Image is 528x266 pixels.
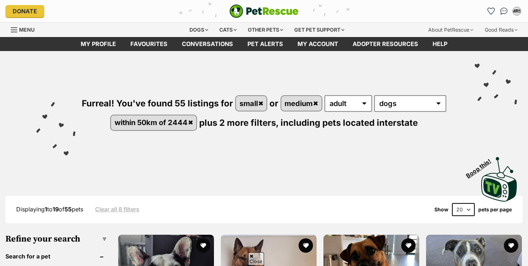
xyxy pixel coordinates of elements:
a: Favourites [123,37,175,51]
span: Close [248,252,264,265]
a: Favourites [485,5,497,17]
span: Boop this! [465,153,498,179]
a: Menu [11,23,40,36]
span: plus 2 more filters, [199,117,278,128]
strong: 1 [45,206,47,213]
div: Other pets [243,23,288,37]
a: conversations [175,37,240,51]
img: PetRescue TV logo [481,157,517,202]
button: favourite [504,238,518,253]
span: Furreal! You've found 55 listings for [82,98,233,109]
a: within 50km of 2444 [111,115,196,130]
a: Help [425,37,455,51]
a: Boop this! [481,151,517,203]
div: Cats [214,23,242,37]
img: logo-e224e6f780fb5917bec1dbf3a21bbac754714ae5b6737aabdf751b685950b380.svg [229,4,299,18]
a: Pet alerts [240,37,290,51]
span: Show [434,207,448,212]
button: favourite [299,238,313,253]
a: small [236,96,267,111]
div: Good Reads [480,23,523,37]
strong: 19 [53,206,59,213]
a: Clear all 8 filters [95,206,139,212]
h3: Refine your search [5,234,107,244]
label: pets per page [478,207,512,212]
div: Get pet support [289,23,349,37]
span: including pets located interstate [281,117,418,128]
a: medium [281,96,322,111]
span: Menu [19,27,35,33]
div: MRS [513,8,520,15]
button: favourite [401,238,416,253]
span: Displaying to of pets [16,206,83,213]
a: My account [290,37,345,51]
a: Conversations [498,5,510,17]
a: Donate [5,5,44,17]
div: Dogs [184,23,213,37]
button: favourite [196,238,210,253]
img: chat-41dd97257d64d25036548639549fe6c8038ab92f7586957e7f3b1b290dea8141.svg [500,8,508,15]
span: or [269,98,278,109]
strong: 55 [64,206,72,213]
a: My profile [73,37,123,51]
header: Search for a pet [5,253,107,260]
button: My account [511,5,523,17]
a: Adopter resources [345,37,425,51]
div: About PetRescue [423,23,478,37]
a: PetRescue [229,4,299,18]
ul: Account quick links [485,5,523,17]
